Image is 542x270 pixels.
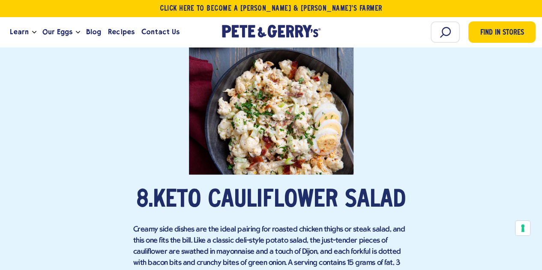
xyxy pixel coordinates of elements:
button: Open the dropdown menu for Learn [32,31,36,34]
a: Contact Us [138,21,183,44]
input: Search [431,21,460,43]
a: Recipes [105,21,138,44]
span: Contact Us [141,27,180,37]
a: Our Eggs [39,21,76,44]
span: Our Eggs [42,27,72,37]
a: Keto Cauliflower Salad [153,189,406,213]
a: Find in Stores [468,21,536,43]
a: Blog [83,21,105,44]
h2: 8. [133,187,409,213]
span: Recipes [108,27,134,37]
span: Find in Stores [480,27,524,39]
span: Blog [86,27,101,37]
a: Learn [6,21,32,44]
button: Your consent preferences for tracking technologies [515,221,530,235]
button: Open the dropdown menu for Our Eggs [76,31,80,34]
span: Learn [10,27,29,37]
